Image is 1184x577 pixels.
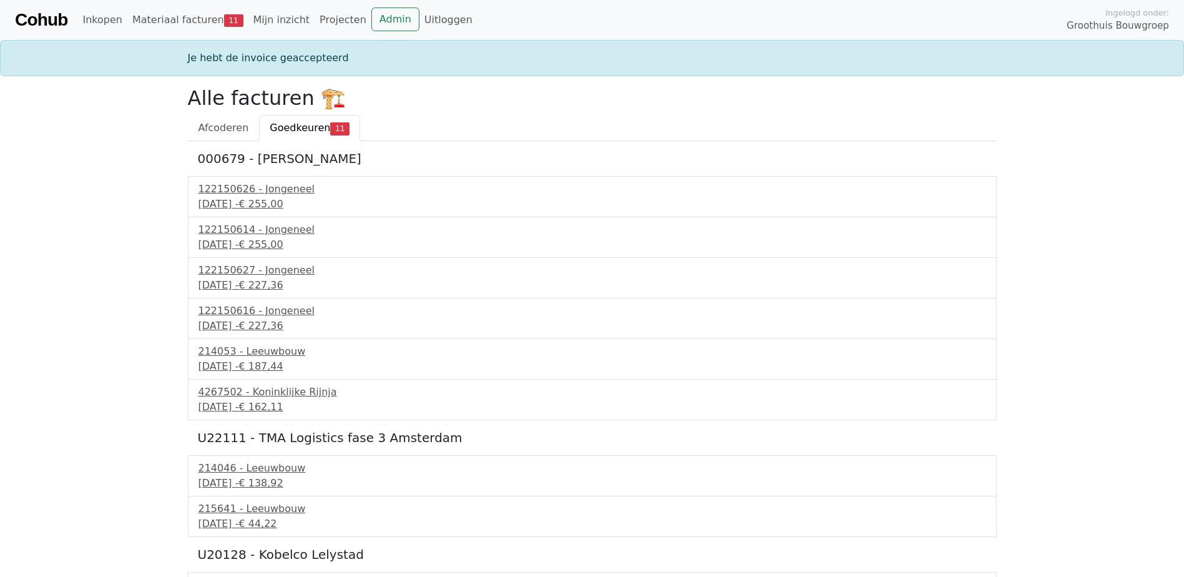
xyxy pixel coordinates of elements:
div: 4267502 - Koninklijke Rijnja [198,385,986,400]
div: 214053 - Leeuwbouw [198,344,986,359]
span: Groothuis Bouwgroep [1067,19,1169,33]
a: Afcoderen [188,115,260,141]
a: Materiaal facturen11 [127,7,248,32]
div: [DATE] - [198,278,986,293]
h5: U22111 - TMA Logistics fase 3 Amsterdam [198,430,987,445]
a: 122150627 - Jongeneel[DATE] -€ 227,36 [198,263,986,293]
a: Uitloggen [419,7,477,32]
a: 4267502 - Koninklijke Rijnja[DATE] -€ 162,11 [198,385,986,415]
span: € 227,36 [238,279,283,291]
div: [DATE] - [198,237,986,252]
a: Admin [371,7,419,31]
span: € 227,36 [238,320,283,332]
span: Ingelogd onder: [1105,7,1169,19]
a: Goedkeuren11 [259,115,360,141]
span: 11 [330,122,350,135]
span: Afcoderen [198,122,249,134]
a: 214053 - Leeuwbouw[DATE] -€ 187,44 [198,344,986,374]
div: [DATE] - [198,318,986,333]
a: 122150626 - Jongeneel[DATE] -€ 255,00 [198,182,986,212]
span: € 44,22 [238,518,276,530]
span: € 255,00 [238,198,283,210]
div: [DATE] - [198,516,986,531]
div: [DATE] - [198,197,986,212]
h2: Alle facturen 🏗️ [188,86,997,110]
span: € 162,11 [238,401,283,413]
div: 122150626 - Jongeneel [198,182,986,197]
div: [DATE] - [198,400,986,415]
span: Goedkeuren [270,122,330,134]
div: [DATE] - [198,476,986,491]
a: 215641 - Leeuwbouw[DATE] -€ 44,22 [198,501,986,531]
a: 122150616 - Jongeneel[DATE] -€ 227,36 [198,303,986,333]
div: 122150627 - Jongeneel [198,263,986,278]
span: € 138,92 [238,477,283,489]
a: Mijn inzicht [248,7,315,32]
div: Je hebt de invoice geaccepteerd [180,51,1004,66]
span: € 187,44 [238,360,283,372]
h5: 000679 - [PERSON_NAME] [198,151,987,166]
a: Inkopen [77,7,127,32]
a: 122150614 - Jongeneel[DATE] -€ 255,00 [198,222,986,252]
div: 214046 - Leeuwbouw [198,461,986,476]
a: Projecten [315,7,371,32]
a: Cohub [15,5,67,35]
span: € 255,00 [238,239,283,250]
h5: U20128 - Kobelco Lelystad [198,547,987,562]
a: 214046 - Leeuwbouw[DATE] -€ 138,92 [198,461,986,491]
div: 122150616 - Jongeneel [198,303,986,318]
div: 215641 - Leeuwbouw [198,501,986,516]
span: 11 [224,14,243,27]
div: 122150614 - Jongeneel [198,222,986,237]
div: [DATE] - [198,359,986,374]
